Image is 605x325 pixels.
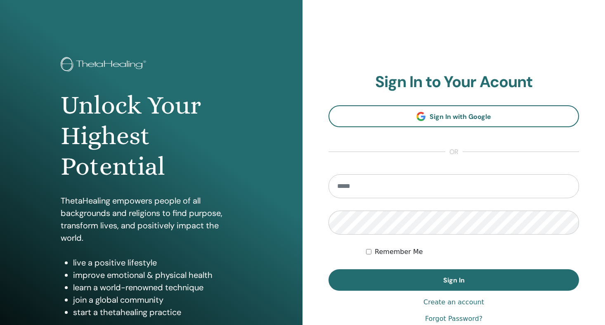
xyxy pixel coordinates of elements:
h1: Unlock Your Highest Potential [61,90,242,182]
li: join a global community [73,294,242,306]
p: ThetaHealing empowers people of all backgrounds and religions to find purpose, transform lives, a... [61,195,242,244]
li: learn a world-renowned technique [73,281,242,294]
div: Keep me authenticated indefinitely or until I manually logout [366,247,579,257]
a: Forgot Password? [425,314,482,324]
li: start a thetahealing practice [73,306,242,318]
li: improve emotional & physical health [73,269,242,281]
a: Sign In with Google [328,105,579,127]
li: live a positive lifestyle [73,256,242,269]
span: or [445,147,463,157]
span: Sign In [443,276,465,285]
button: Sign In [328,269,579,291]
label: Remember Me [375,247,423,257]
h2: Sign In to Your Acount [328,73,579,92]
a: Create an account [423,297,484,307]
span: Sign In with Google [430,112,491,121]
